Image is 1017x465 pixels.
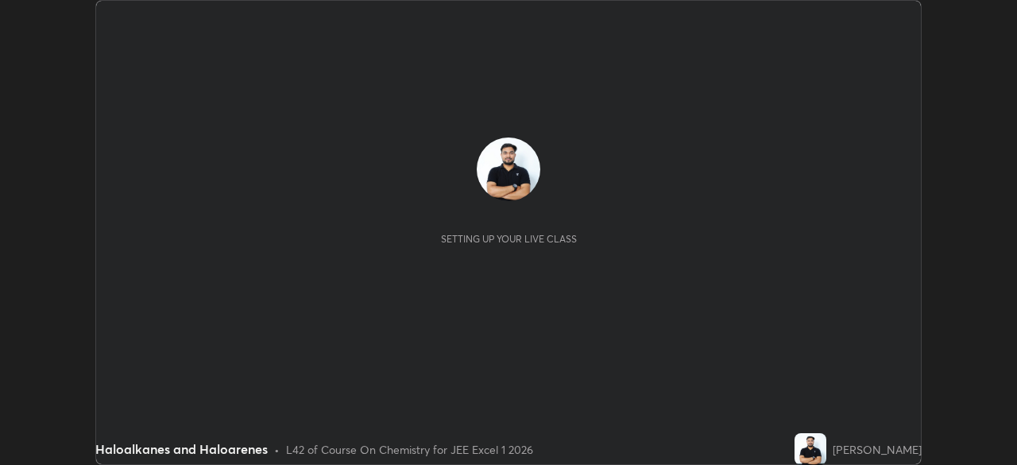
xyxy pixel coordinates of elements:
div: • [274,441,280,458]
div: Setting up your live class [441,233,577,245]
img: 6ceccd1d69684b2a9b2e6d3e9d241e6d.jpg [477,138,540,201]
img: 6ceccd1d69684b2a9b2e6d3e9d241e6d.jpg [795,433,826,465]
div: Haloalkanes and Haloarenes [95,440,268,459]
div: L42 of Course On Chemistry for JEE Excel 1 2026 [286,441,533,458]
div: [PERSON_NAME] [833,441,922,458]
